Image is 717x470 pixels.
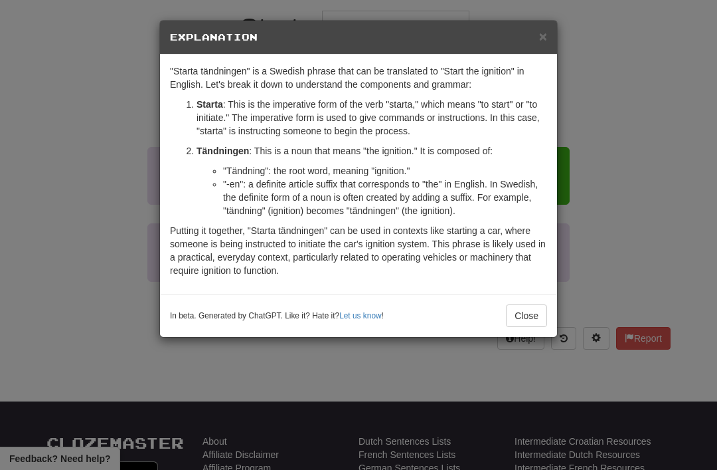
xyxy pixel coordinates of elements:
[197,99,223,110] strong: Starta
[170,224,547,277] p: Putting it together, "Starta tändningen" can be used in contexts like starting a car, where someo...
[539,29,547,43] button: Close
[339,311,381,320] a: Let us know
[539,29,547,44] span: ×
[197,146,249,156] strong: Tändningen
[197,144,547,158] p: : This is a noun that means "the ignition." It is composed of:
[223,177,547,217] li: "-en": a definite article suffix that corresponds to "the" in English. In Swedish, the definite f...
[506,304,547,327] button: Close
[170,64,547,91] p: "Starta tändningen" is a Swedish phrase that can be translated to "Start the ignition" in English...
[197,98,547,138] p: : This is the imperative form of the verb "starta," which means "to start" or "to initiate." The ...
[223,164,547,177] li: "Tändning": the root word, meaning "ignition."
[170,31,547,44] h5: Explanation
[170,310,384,322] small: In beta. Generated by ChatGPT. Like it? Hate it? !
